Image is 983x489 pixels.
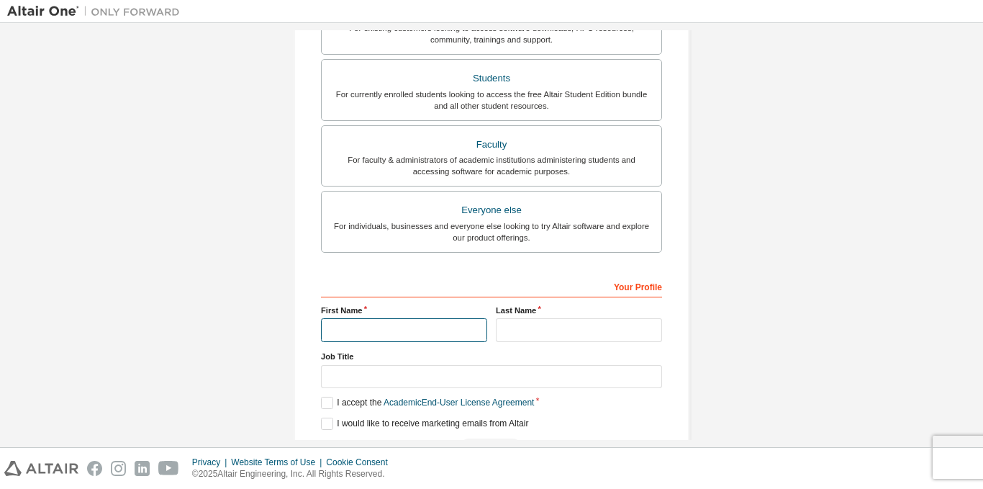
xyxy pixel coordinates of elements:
img: facebook.svg [87,461,102,476]
div: Students [330,68,653,89]
div: For currently enrolled students looking to access the free Altair Student Edition bundle and all ... [330,89,653,112]
div: Everyone else [330,200,653,220]
div: Cookie Consent [326,457,396,468]
p: © 2025 Altair Engineering, Inc. All Rights Reserved. [192,468,397,480]
div: Read and acccept EULA to continue [321,439,662,460]
div: Your Profile [321,274,662,297]
label: Job Title [321,351,662,362]
img: instagram.svg [111,461,126,476]
div: For individuals, businesses and everyone else looking to try Altair software and explore our prod... [330,220,653,243]
img: altair_logo.svg [4,461,78,476]
a: Academic End-User License Agreement [384,398,534,408]
label: Last Name [496,305,662,316]
label: First Name [321,305,487,316]
div: Faculty [330,135,653,155]
div: For existing customers looking to access software downloads, HPC resources, community, trainings ... [330,22,653,45]
img: linkedin.svg [135,461,150,476]
div: For faculty & administrators of academic institutions administering students and accessing softwa... [330,154,653,177]
label: I would like to receive marketing emails from Altair [321,418,528,430]
img: youtube.svg [158,461,179,476]
label: I accept the [321,397,534,409]
div: Website Terms of Use [231,457,326,468]
div: Privacy [192,457,231,468]
img: Altair One [7,4,187,19]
